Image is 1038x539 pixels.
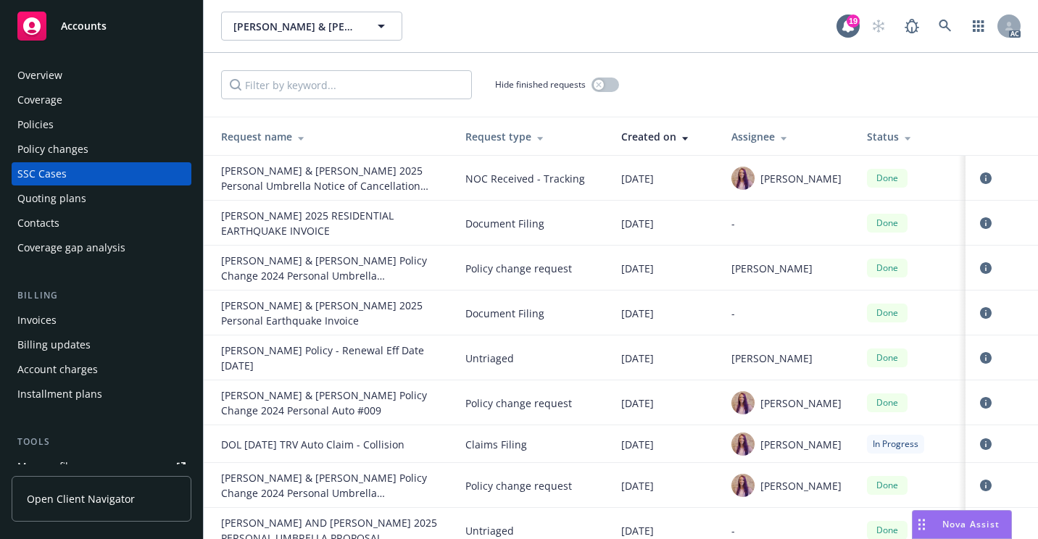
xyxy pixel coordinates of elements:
div: DOL 1/9/25 TRV Auto Claim - Collision [221,437,439,452]
span: [PERSON_NAME] & [PERSON_NAME] [233,19,359,34]
span: [PERSON_NAME] [760,396,842,411]
button: Nova Assist [912,510,1012,539]
div: 19 [847,14,860,28]
a: circleInformation [977,304,995,322]
a: Invoices [12,309,191,332]
img: photo [731,474,755,497]
div: Installment plans [17,383,102,406]
div: SSC Cases [17,162,67,185]
div: Policy changes [17,138,88,161]
div: Overview [17,64,62,87]
span: Policy change request [465,261,599,276]
div: Tools [12,435,191,449]
input: Filter by keyword... [221,70,472,99]
a: Accounts [12,6,191,46]
a: Contacts [12,212,191,235]
span: Accounts [61,20,107,32]
div: - [731,216,843,231]
span: Done [873,217,902,230]
span: [PERSON_NAME] [731,261,813,276]
a: circleInformation [977,259,995,277]
a: Search [931,12,960,41]
div: Request name [221,129,442,144]
a: circleInformation [977,394,995,411]
span: [DATE] [621,306,654,321]
span: Nova Assist [942,518,1000,530]
div: Assignee [731,129,843,144]
a: circleInformation [977,214,995,232]
span: Document Filing [465,306,599,321]
a: Report a Bug [897,12,926,41]
span: Done [873,524,902,537]
span: Document Filing [465,216,599,231]
a: Installment plans [12,383,191,406]
span: [PERSON_NAME] [760,437,842,452]
span: [DATE] [621,437,654,452]
a: Billing updates [12,333,191,356]
span: [DATE] [621,171,654,186]
div: Billing updates [17,333,91,356]
span: Hide finished requests [495,78,586,91]
a: Manage files [12,455,191,478]
span: In Progress [873,438,918,451]
span: Policy change request [465,478,599,493]
a: circleInformation [977,435,995,453]
div: Created on [621,129,708,144]
button: [PERSON_NAME] & [PERSON_NAME] [221,12,402,41]
span: Done [873,351,902,364]
div: Invoices [17,309,57,332]
div: Drag to move [913,511,931,538]
a: Overview [12,64,191,87]
div: Manage files [17,455,79,478]
div: JEFFREY BATES 2025 RESIDENTIAL EARTHQUAKE INVOICE [221,208,439,238]
div: - [731,523,843,538]
a: Quoting plans [12,187,191,210]
span: Open Client Navigator [27,491,135,506]
a: circleInformation [977,349,995,367]
div: Jeffrey & Amanda Bates Policy Change 2024 Personal Auto #009 [221,388,439,418]
img: photo [731,433,755,456]
div: Coverage gap analysis [17,236,125,259]
span: Untriaged [465,523,599,538]
div: Request type [465,129,599,144]
img: photo [731,391,755,414]
div: Billing [12,288,191,303]
div: Jeffrey & Amanda Bates 2025 Personal Earthquake Invoice [221,298,439,328]
span: [DATE] [621,523,654,538]
a: circleInformation [977,170,995,187]
span: Done [873,396,902,409]
a: Switch app [964,12,993,41]
a: Account charges [12,358,191,381]
a: Policies [12,113,191,136]
span: Done [873,262,902,275]
span: [DATE] [621,261,654,276]
span: [PERSON_NAME] [731,351,813,366]
a: Coverage [12,88,191,112]
span: Untriaged [465,351,599,366]
span: Claims Filing [465,437,599,452]
a: SSC Cases [12,162,191,185]
span: [PERSON_NAME] [760,171,842,186]
div: Policies [17,113,54,136]
div: Jeffrey & Amanda Bates Policy Change 2024 Personal Umbrella Endorsement 07-17-2025 [221,253,439,283]
span: [PERSON_NAME] [760,478,842,493]
a: Start snowing [864,12,893,41]
div: Contacts [17,212,59,235]
span: Policy change request [465,396,599,411]
a: circleInformation [977,477,995,494]
a: Policy changes [12,138,191,161]
a: Coverage gap analysis [12,236,191,259]
span: [DATE] [621,216,654,231]
div: Quoting plans [17,187,86,210]
div: BATES, JEFFREY Umb Policy - Renewal Eff Date 8-9-25 [221,343,439,373]
img: photo [731,167,755,190]
div: Status [867,129,954,144]
span: Done [873,172,902,185]
div: Jeffrey & Amanda Bates Policy Change 2024 Personal Umbrella Endorsement 07-17-2025 [221,470,439,501]
div: Account charges [17,358,98,381]
span: NOC Received - Tracking [465,171,599,186]
span: [DATE] [621,351,654,366]
span: [DATE] [621,396,654,411]
span: Done [873,479,902,492]
span: Done [873,306,902,319]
